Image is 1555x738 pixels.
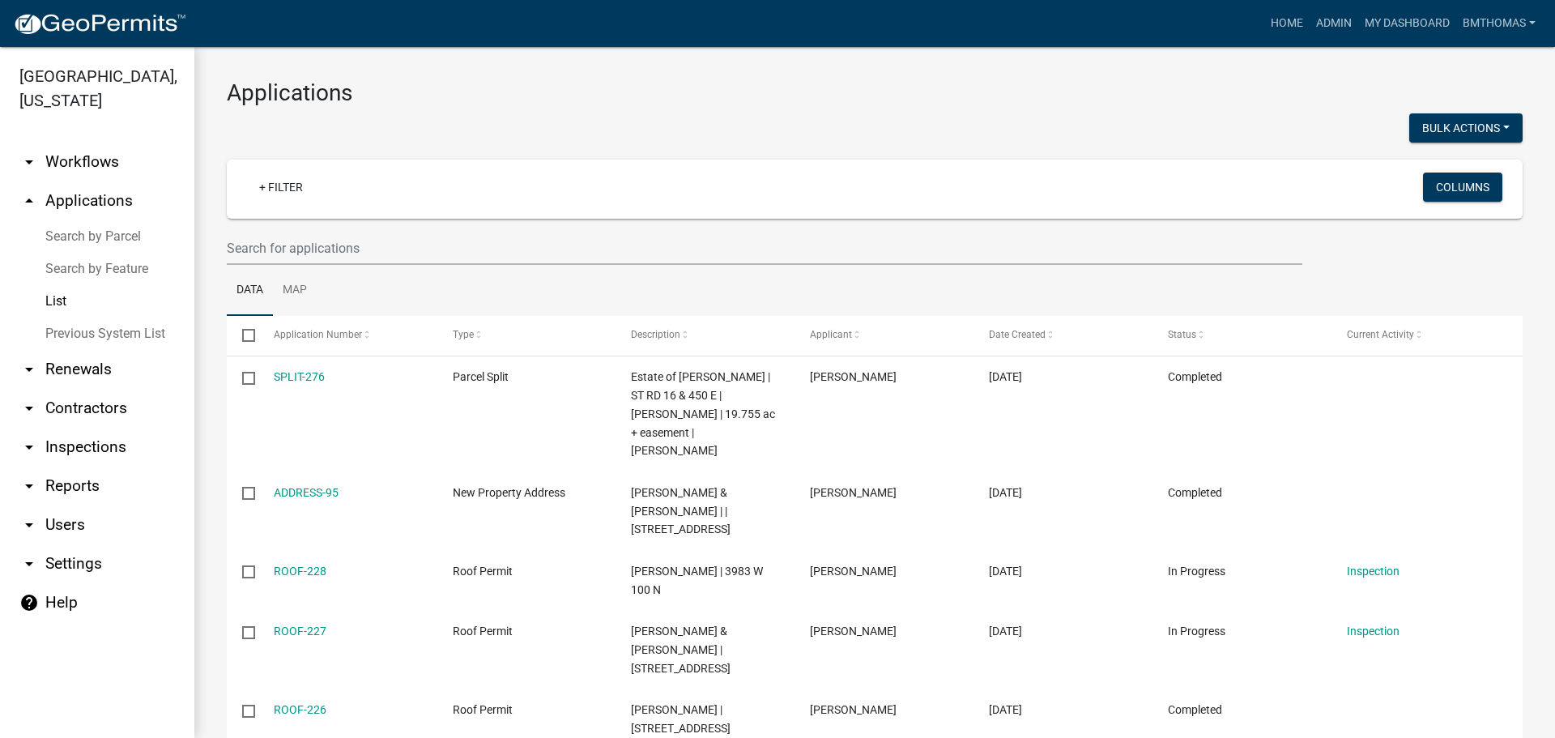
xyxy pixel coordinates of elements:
[19,515,39,535] i: arrow_drop_down
[989,625,1022,638] span: 08/12/2025
[274,703,326,716] a: ROOF-226
[989,370,1022,383] span: 08/12/2025
[437,316,616,355] datatable-header-cell: Type
[227,232,1302,265] input: Search for applications
[1347,329,1414,340] span: Current Activity
[631,329,680,340] span: Description
[1168,625,1225,638] span: In Progress
[453,703,513,716] span: Roof Permit
[1331,316,1510,355] datatable-header-cell: Current Activity
[989,329,1046,340] span: Date Created
[631,486,731,536] span: Nathan & Gabrielle Roettger | | 1162 N 175 E, Peru, IN 46970
[274,370,325,383] a: SPLIT-276
[453,486,565,499] span: New Property Address
[1168,329,1196,340] span: Status
[19,554,39,574] i: arrow_drop_down
[258,316,437,355] datatable-header-cell: Application Number
[631,625,731,675] span: Christopher & Kathryn Peck | 1025 W Elburn Dr
[1264,8,1310,39] a: Home
[989,703,1022,716] span: 08/11/2025
[1168,370,1222,383] span: Completed
[274,625,326,638] a: ROOF-227
[19,152,39,172] i: arrow_drop_down
[453,329,474,340] span: Type
[631,703,731,735] span: Williams Jacob | 251 W 10th St
[453,565,513,578] span: Roof Permit
[631,565,763,596] span: Ralph Jarvis | 3983 W 100 N
[453,370,509,383] span: Parcel Split
[453,625,513,638] span: Roof Permit
[810,703,897,716] span: Aleyda Hernandez
[1168,565,1225,578] span: In Progress
[616,316,795,355] datatable-header-cell: Description
[246,173,316,202] a: + Filter
[19,399,39,418] i: arrow_drop_down
[1168,486,1222,499] span: Completed
[1358,8,1456,39] a: My Dashboard
[227,316,258,355] datatable-header-cell: Select
[227,79,1523,107] h3: Applications
[810,625,897,638] span: Herbert Parsons
[19,476,39,496] i: arrow_drop_down
[973,316,1152,355] datatable-header-cell: Date Created
[1347,625,1399,638] a: Inspection
[1347,565,1399,578] a: Inspection
[795,316,973,355] datatable-header-cell: Applicant
[274,329,362,340] span: Application Number
[19,593,39,612] i: help
[274,565,326,578] a: ROOF-228
[810,486,897,499] span: Nathan Roettger
[1310,8,1358,39] a: Admin
[1456,8,1542,39] a: bmthomas
[1168,703,1222,716] span: Completed
[273,265,317,317] a: Map
[631,370,775,457] span: Estate of Doris K. Smith | ST RD 16 & 450 E | Perry | 19.755 ac + easement | Chad Sutton
[810,329,852,340] span: Applicant
[1409,113,1523,143] button: Bulk Actions
[810,565,897,578] span: Herbert Parsons
[19,360,39,379] i: arrow_drop_down
[1152,316,1331,355] datatable-header-cell: Status
[19,191,39,211] i: arrow_drop_up
[989,486,1022,499] span: 08/12/2025
[810,370,897,383] span: Chad
[1423,173,1502,202] button: Columns
[989,565,1022,578] span: 08/12/2025
[274,486,339,499] a: ADDRESS-95
[227,265,273,317] a: Data
[19,437,39,457] i: arrow_drop_down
